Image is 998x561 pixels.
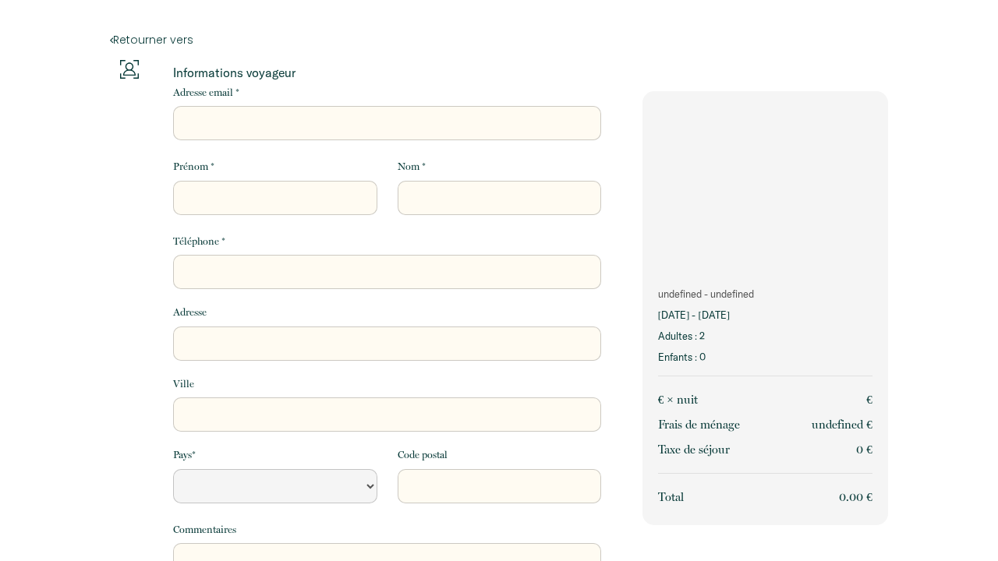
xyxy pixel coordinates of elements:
label: Nom * [398,159,426,175]
p: € [866,390,872,409]
label: Adresse [173,305,207,320]
img: rental-image [642,91,888,275]
label: Code postal [398,447,448,463]
span: 0.00 € [839,490,872,504]
label: Téléphone * [173,234,225,249]
span: Total [658,490,684,504]
p: Frais de ménage [658,415,740,434]
p: undefined € [812,415,872,434]
p: [DATE] - [DATE] [658,308,872,323]
p: undefined - undefined [658,287,872,302]
p: Enfants : 0 [658,350,872,365]
label: Prénom * [173,159,214,175]
p: Taxe de séjour [658,440,730,459]
img: guests-info [120,60,139,79]
p: € × nuit [658,390,698,409]
a: Retourner vers [110,31,888,48]
p: 0 € [856,440,872,459]
label: Adresse email * [173,85,239,101]
select: Default select example [173,469,377,503]
p: Adultes : 2 [658,329,872,344]
label: Ville [173,376,194,392]
p: Informations voyageur [173,65,601,80]
label: Commentaires [173,522,236,538]
label: Pays [173,447,196,463]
